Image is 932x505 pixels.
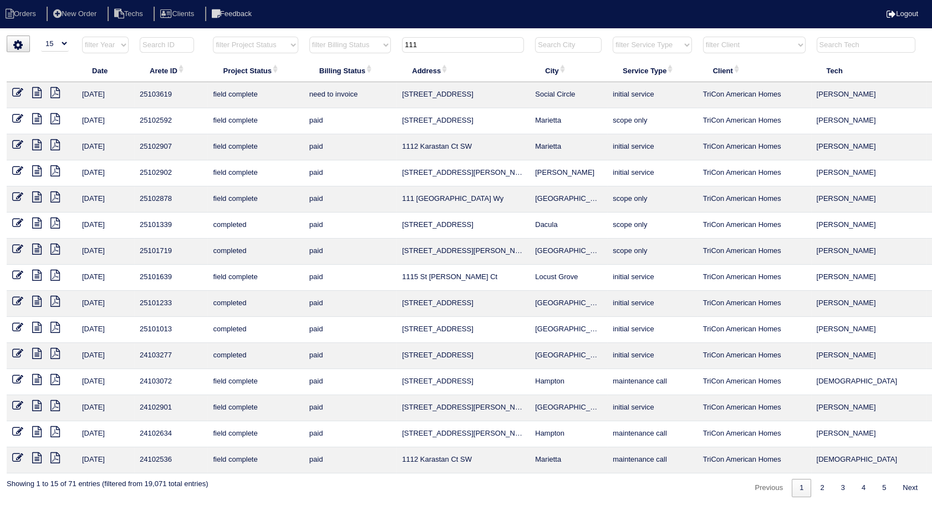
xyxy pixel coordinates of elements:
td: [GEOGRAPHIC_DATA] [529,239,607,265]
th: Tech [811,59,927,82]
td: 25102902 [134,160,207,186]
td: Locust Grove [529,265,607,291]
td: need to invoice [304,82,396,108]
td: 24103072 [134,369,207,395]
td: 25102592 [134,108,207,134]
a: Logout [887,9,918,18]
td: scope only [607,186,697,213]
td: 25103619 [134,82,207,108]
input: Search Address [402,37,524,53]
td: [GEOGRAPHIC_DATA] [529,186,607,213]
td: paid [304,160,396,186]
td: scope only [607,213,697,239]
td: [DATE] [77,213,134,239]
td: [DEMOGRAPHIC_DATA] [811,447,927,473]
td: field complete [207,447,303,473]
td: 1115 St [PERSON_NAME] Ct [396,265,529,291]
td: completed [207,213,303,239]
th: City: activate to sort column ascending [529,59,607,82]
td: [GEOGRAPHIC_DATA] [529,317,607,343]
a: 1 [792,479,811,497]
td: TriCon American Homes [697,265,811,291]
a: Next [895,479,925,497]
td: 25101233 [134,291,207,317]
td: TriCon American Homes [697,421,811,447]
td: Hampton [529,369,607,395]
td: initial service [607,291,697,317]
td: paid [304,369,396,395]
td: TriCon American Homes [697,134,811,160]
td: [STREET_ADDRESS] [396,343,529,369]
input: Search City [535,37,602,53]
input: Search ID [140,37,194,53]
td: [DATE] [77,160,134,186]
td: paid [304,447,396,473]
td: 25102907 [134,134,207,160]
td: completed [207,317,303,343]
td: [DATE] [77,186,134,213]
td: field complete [207,108,303,134]
a: New Order [47,9,105,18]
td: [PERSON_NAME] [811,343,927,369]
td: field complete [207,186,303,213]
li: Clients [154,7,203,22]
td: [PERSON_NAME] [811,395,927,421]
td: initial service [607,317,697,343]
td: [PERSON_NAME] [811,108,927,134]
a: Techs [108,9,152,18]
td: [PERSON_NAME] [811,213,927,239]
td: Marietta [529,447,607,473]
th: Service Type: activate to sort column ascending [607,59,697,82]
td: Marietta [529,134,607,160]
td: [PERSON_NAME] [811,134,927,160]
li: Feedback [205,7,261,22]
td: 111 [GEOGRAPHIC_DATA] Wy [396,186,529,213]
td: 24102901 [134,395,207,421]
td: TriCon American Homes [697,82,811,108]
td: 25101339 [134,213,207,239]
td: [DATE] [77,82,134,108]
td: [DATE] [77,317,134,343]
td: [PERSON_NAME] [811,421,927,447]
div: Showing 1 to 15 of 71 entries (filtered from 19,071 total entries) [7,473,208,489]
td: [PERSON_NAME] [811,186,927,213]
td: scope only [607,239,697,265]
td: TriCon American Homes [697,160,811,186]
td: 24102634 [134,421,207,447]
td: [DATE] [77,291,134,317]
td: TriCon American Homes [697,239,811,265]
td: maintenance call [607,369,697,395]
td: initial service [607,265,697,291]
td: initial service [607,343,697,369]
td: [PERSON_NAME] [529,160,607,186]
th: Client: activate to sort column ascending [697,59,811,82]
td: [DATE] [77,343,134,369]
td: [STREET_ADDRESS] [396,317,529,343]
td: [DATE] [77,265,134,291]
td: initial service [607,134,697,160]
td: TriCon American Homes [697,291,811,317]
td: TriCon American Homes [697,213,811,239]
td: paid [304,186,396,213]
td: completed [207,343,303,369]
td: paid [304,421,396,447]
td: 25101719 [134,239,207,265]
td: field complete [207,160,303,186]
td: 1112 Karastan Ct SW [396,134,529,160]
td: initial service [607,160,697,186]
td: [DEMOGRAPHIC_DATA] [811,369,927,395]
td: TriCon American Homes [697,447,811,473]
td: [PERSON_NAME] [811,317,927,343]
td: [STREET_ADDRESS][PERSON_NAME] [396,239,529,265]
a: 3 [833,479,853,497]
td: [DATE] [77,369,134,395]
td: initial service [607,395,697,421]
a: Previous [747,479,791,497]
td: TriCon American Homes [697,369,811,395]
a: 4 [854,479,873,497]
td: field complete [207,134,303,160]
td: [PERSON_NAME] [811,291,927,317]
td: [DATE] [77,447,134,473]
td: TriCon American Homes [697,343,811,369]
td: maintenance call [607,447,697,473]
